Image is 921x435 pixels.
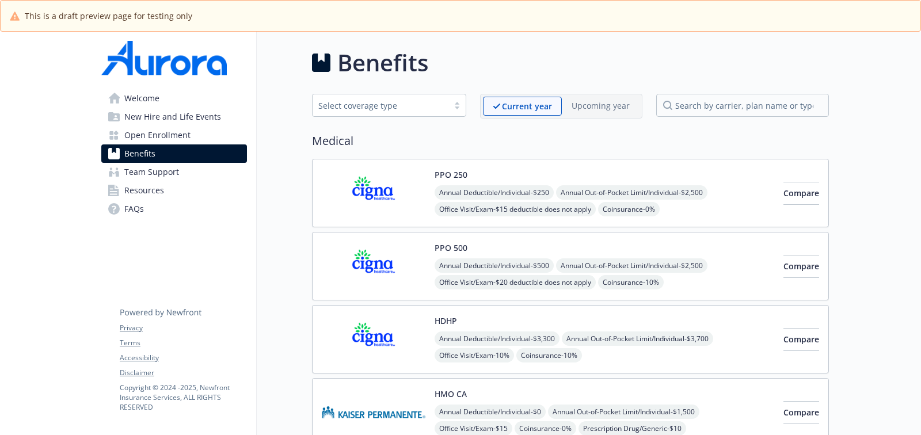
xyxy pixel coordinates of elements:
button: Compare [783,255,819,278]
a: Benefits [101,144,247,163]
button: PPO 250 [435,169,467,181]
span: Compare [783,188,819,199]
img: CIGNA carrier logo [322,315,425,364]
button: HDHP [435,315,457,327]
span: Compare [783,407,819,418]
img: CIGNA carrier logo [322,242,425,291]
span: Annual Out-of-Pocket Limit/Individual - $1,500 [548,405,699,419]
h2: Medical [312,132,829,150]
a: Resources [101,181,247,200]
span: Office Visit/Exam - 10% [435,348,514,362]
a: Privacy [120,323,246,333]
span: Annual Deductible/Individual - $500 [435,258,554,273]
span: Annual Out-of-Pocket Limit/Individual - $3,700 [562,331,713,346]
img: CIGNA carrier logo [322,169,425,217]
button: Compare [783,401,819,424]
a: FAQs [101,200,247,218]
button: Compare [783,182,819,205]
span: Welcome [124,89,159,108]
span: Open Enrollment [124,126,191,144]
div: Select coverage type [318,100,443,112]
span: New Hire and Life Events [124,108,221,126]
p: Current year [502,100,552,112]
p: Upcoming year [572,100,630,112]
a: Team Support [101,163,247,181]
span: Coinsurance - 0% [598,202,660,216]
input: search by carrier, plan name or type [656,94,829,117]
span: Coinsurance - 10% [598,275,664,289]
span: Office Visit/Exam - $15 deductible does not apply [435,202,596,216]
span: Upcoming year [562,97,640,116]
span: Annual Deductible/Individual - $250 [435,185,554,200]
span: Compare [783,261,819,272]
span: Team Support [124,163,179,181]
a: Welcome [101,89,247,108]
p: Copyright © 2024 - 2025 , Newfront Insurance Services, ALL RIGHTS RESERVED [120,383,246,412]
span: Annual Out-of-Pocket Limit/Individual - $2,500 [556,258,707,273]
span: Coinsurance - 10% [516,348,582,362]
button: PPO 500 [435,242,467,254]
button: Compare [783,328,819,351]
span: Annual Deductible/Individual - $3,300 [435,331,560,346]
span: Resources [124,181,164,200]
span: Benefits [124,144,155,163]
span: Office Visit/Exam - $20 deductible does not apply [435,275,596,289]
button: HMO CA [435,388,467,400]
h1: Benefits [337,45,428,80]
a: New Hire and Life Events [101,108,247,126]
span: Compare [783,334,819,345]
span: Annual Deductible/Individual - $0 [435,405,546,419]
span: FAQs [124,200,144,218]
a: Accessibility [120,353,246,363]
a: Disclaimer [120,368,246,378]
span: Annual Out-of-Pocket Limit/Individual - $2,500 [556,185,707,200]
a: Terms [120,338,246,348]
a: Open Enrollment [101,126,247,144]
span: This is a draft preview page for testing only [25,10,192,22]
